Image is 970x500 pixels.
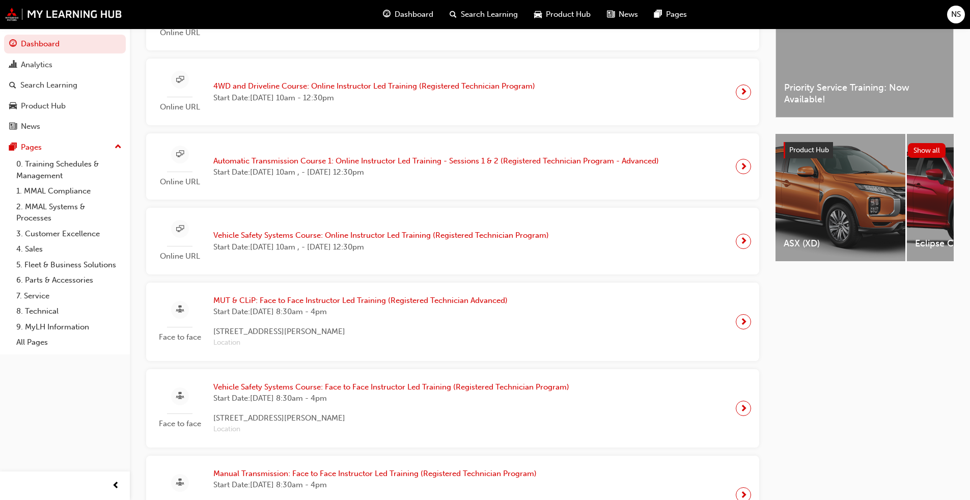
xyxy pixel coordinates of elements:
span: News [619,9,638,20]
span: Online URL [154,27,205,39]
span: Start Date: [DATE] 8:30am - 4pm [213,393,569,404]
a: Product Hub [4,97,126,116]
span: pages-icon [9,143,17,152]
span: chart-icon [9,61,17,70]
span: news-icon [607,8,615,21]
a: news-iconNews [599,4,646,25]
span: NS [951,9,961,20]
a: 3. Customer Excellence [12,226,126,242]
button: Show all [908,143,946,158]
span: Product Hub [789,146,829,154]
div: Pages [21,142,42,153]
span: car-icon [9,102,17,111]
a: pages-iconPages [646,4,695,25]
span: sessionType_FACE_TO_FACE-icon [176,477,184,489]
span: next-icon [740,159,747,174]
a: 4. Sales [12,241,126,257]
a: 7. Service [12,288,126,304]
span: Face to face [154,331,205,343]
button: Pages [4,138,126,157]
a: 0. Training Schedules & Management [12,156,126,183]
a: Face to faceMUT & CLiP: Face to Face Instructor Led Training (Registered Technician Advanced)Star... [154,291,751,353]
a: ASX (XD) [775,134,905,261]
span: search-icon [450,8,457,21]
span: prev-icon [112,480,120,492]
span: next-icon [740,401,747,415]
span: 4WD and Driveline Course: Online Instructor Led Training (Registered Technician Program) [213,80,535,92]
a: Online URLAutomatic Transmission Course 1: Online Instructor Led Training - Sessions 1 & 2 (Regis... [154,142,751,192]
a: Online URLVehicle Safety Systems Course: Online Instructor Led Training (Registered Technician Pr... [154,216,751,266]
span: news-icon [9,122,17,131]
div: Analytics [21,59,52,71]
span: Automatic Transmission Course 1: Online Instructor Led Training - Sessions 1 & 2 (Registered Tech... [213,155,659,167]
span: Start Date: [DATE] 8:30am - 4pm [213,479,537,491]
a: 8. Technical [12,303,126,319]
span: Online URL [154,176,205,188]
span: [STREET_ADDRESS][PERSON_NAME] [213,326,508,338]
span: car-icon [534,8,542,21]
a: search-iconSearch Learning [441,4,526,25]
span: Vehicle Safety Systems Course: Face to Face Instructor Led Training (Registered Technician Program) [213,381,569,393]
span: Online URL [154,101,205,113]
span: Online URL [154,251,205,262]
span: Pages [666,9,687,20]
span: Manual Transmission: Face to Face Instructor Led Training (Registered Technician Program) [213,468,537,480]
span: [STREET_ADDRESS][PERSON_NAME] [213,412,569,424]
span: Product Hub [546,9,591,20]
span: Face to face [154,418,205,430]
span: Start Date: [DATE] 8:30am - 4pm [213,306,508,318]
a: Search Learning [4,76,126,95]
a: 9. MyLH Information [12,319,126,335]
a: News [4,117,126,136]
img: mmal [5,8,122,21]
span: next-icon [740,315,747,329]
span: Start Date: [DATE] 10am - 12:30pm [213,92,535,104]
span: search-icon [9,81,16,90]
a: guage-iconDashboard [375,4,441,25]
span: next-icon [740,234,747,248]
a: Online URL4WD and Driveline Course: Online Instructor Led Training (Registered Technician Program... [154,67,751,117]
a: All Pages [12,335,126,350]
div: Search Learning [20,79,77,91]
a: 5. Fleet & Business Solutions [12,257,126,273]
div: News [21,121,40,132]
span: sessionType_FACE_TO_FACE-icon [176,390,184,403]
button: DashboardAnalyticsSearch LearningProduct HubNews [4,33,126,138]
a: Product HubShow all [784,142,946,158]
a: Analytics [4,55,126,74]
span: guage-icon [383,8,391,21]
span: Start Date: [DATE] 10am , - [DATE] 12:30pm [213,166,659,178]
span: sessionType_ONLINE_URL-icon [176,148,184,161]
a: Face to faceVehicle Safety Systems Course: Face to Face Instructor Led Training (Registered Techn... [154,377,751,439]
span: sessionType_ONLINE_URL-icon [176,223,184,236]
span: guage-icon [9,40,17,49]
span: Location [213,424,569,435]
a: car-iconProduct Hub [526,4,599,25]
a: Dashboard [4,35,126,53]
span: sessionType_FACE_TO_FACE-icon [176,303,184,316]
button: NS [947,6,965,23]
span: Priority Service Training: Now Available! [784,82,945,105]
span: Dashboard [395,9,433,20]
a: 1. MMAL Compliance [12,183,126,199]
span: pages-icon [654,8,662,21]
span: MUT & CLiP: Face to Face Instructor Led Training (Registered Technician Advanced) [213,295,508,307]
span: up-icon [115,141,122,154]
span: Vehicle Safety Systems Course: Online Instructor Led Training (Registered Technician Program) [213,230,549,241]
span: Location [213,337,508,349]
span: Search Learning [461,9,518,20]
span: ASX (XD) [784,238,897,249]
a: 6. Parts & Accessories [12,272,126,288]
a: 2. MMAL Systems & Processes [12,199,126,226]
span: next-icon [740,85,747,99]
span: sessionType_ONLINE_URL-icon [176,74,184,87]
span: Start Date: [DATE] 10am , - [DATE] 12:30pm [213,241,549,253]
div: Product Hub [21,100,66,112]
